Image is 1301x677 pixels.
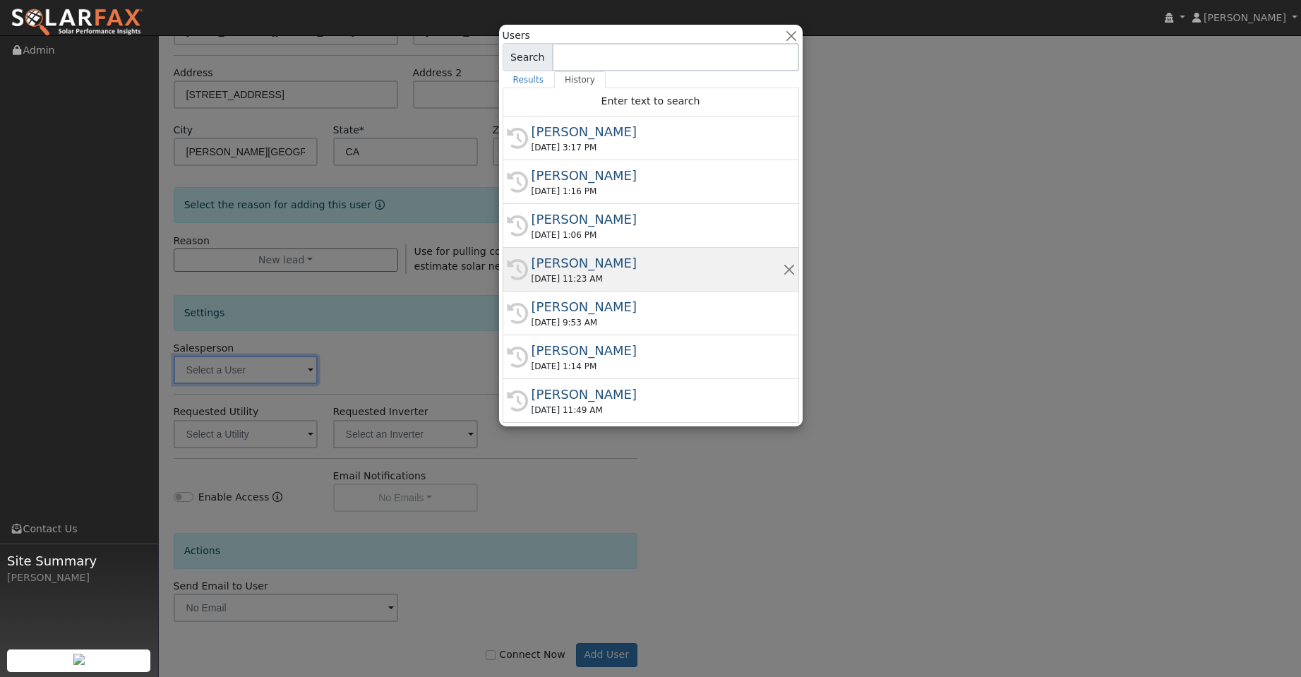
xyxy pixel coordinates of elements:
div: [DATE] 11:23 AM [532,272,783,285]
span: [PERSON_NAME] [1204,12,1286,23]
a: Results [503,71,555,88]
div: [DATE] 1:16 PM [532,185,783,198]
img: SolarFax [11,8,143,37]
div: [DATE] 11:49 AM [532,404,783,417]
div: [PERSON_NAME] [532,341,783,360]
span: Enter text to search [601,95,700,107]
i: History [507,303,528,324]
div: [PERSON_NAME] [532,385,783,404]
div: [DATE] 3:17 PM [532,141,783,154]
div: [PERSON_NAME] [532,210,783,229]
i: History [507,215,528,236]
div: [PERSON_NAME] [532,166,783,185]
span: Search [503,43,553,71]
div: [PERSON_NAME] [7,570,151,585]
i: History [507,259,528,280]
span: Users [503,28,530,43]
span: Site Summary [7,551,151,570]
i: History [507,390,528,412]
div: [DATE] 1:14 PM [532,360,783,373]
div: [PERSON_NAME] [532,122,783,141]
div: [DATE] 1:06 PM [532,229,783,241]
i: History [507,172,528,193]
i: History [507,347,528,368]
button: Remove this history [782,262,796,277]
i: History [507,128,528,149]
a: History [554,71,606,88]
div: [PERSON_NAME] [532,253,783,272]
div: [PERSON_NAME] [532,297,783,316]
img: retrieve [73,654,85,665]
div: [DATE] 9:53 AM [532,316,783,329]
